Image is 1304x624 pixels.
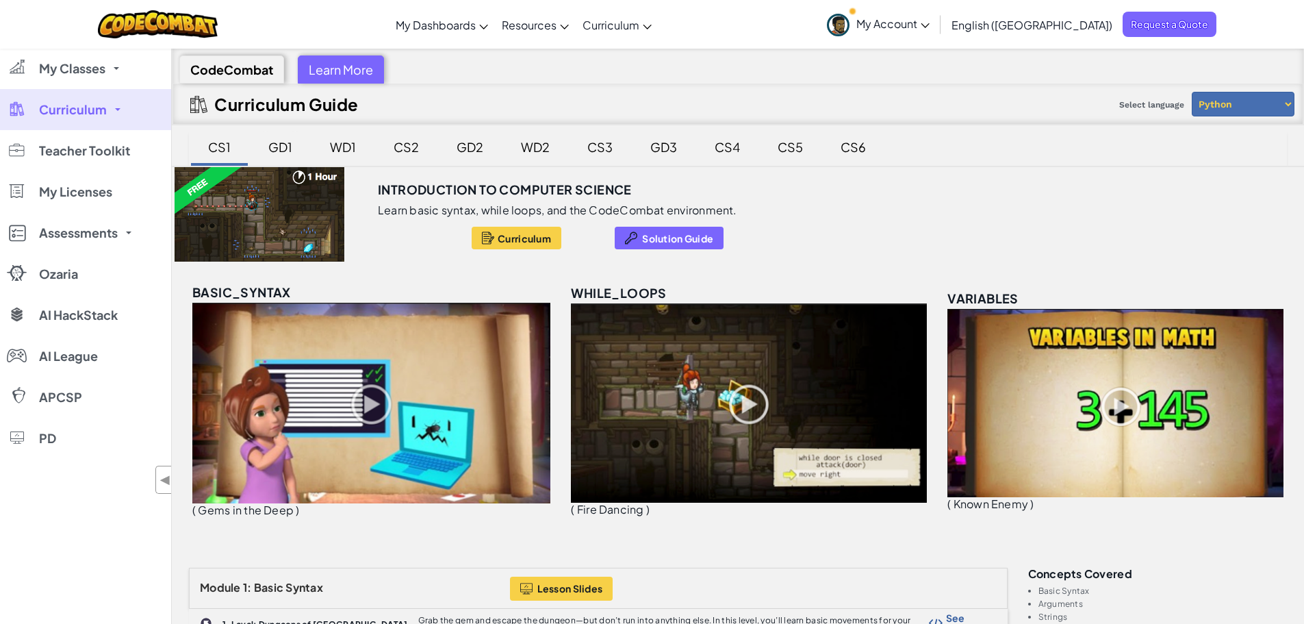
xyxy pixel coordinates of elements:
span: Known Enemy [954,497,1029,511]
div: Learn More [298,55,384,84]
span: ◀ [159,470,171,490]
span: ( [947,497,951,511]
span: AI HackStack [39,309,118,321]
span: Module [200,580,241,595]
div: GD1 [255,131,306,163]
div: WD1 [316,131,370,163]
img: basic_syntax_unlocked.png [192,303,550,503]
div: CodeCombat [179,55,284,84]
span: Curriculum [39,103,107,116]
span: AI League [39,350,98,362]
span: My Dashboards [396,18,476,32]
span: ( [571,502,574,516]
span: Select language [1114,95,1190,115]
span: Assessments [39,227,118,239]
img: variables_unlocked.png [947,309,1283,497]
img: CodeCombat logo [98,10,218,38]
span: ( [192,503,196,517]
span: ) [296,503,299,517]
a: My Dashboards [389,6,495,43]
span: My Licenses [39,186,112,198]
div: GD3 [637,131,691,163]
h3: Introduction to Computer Science [378,179,632,200]
span: Resources [502,18,557,32]
span: Ozaria [39,268,78,280]
button: Solution Guide [615,227,724,249]
span: Gems in the Deep [198,503,294,517]
h3: Concepts covered [1028,568,1288,579]
span: Teacher Toolkit [39,145,130,157]
div: CS2 [380,131,433,163]
div: CS5 [764,131,817,163]
div: GD2 [443,131,497,163]
img: while_loops_unlocked.png [571,303,927,503]
span: 1: [243,580,252,595]
div: CS1 [194,131,244,163]
span: basic_syntax [192,284,291,300]
li: Basic Syntax [1038,586,1288,595]
span: Basic Syntax [254,580,323,595]
div: CS3 [574,131,626,163]
span: ) [1030,497,1034,511]
span: My Account [856,16,930,31]
span: while_loops [571,285,666,301]
span: My Classes [39,62,105,75]
span: variables [947,290,1019,306]
p: Learn basic syntax, while loops, and the CodeCombat environment. [378,203,737,217]
div: CS6 [827,131,880,163]
div: CS4 [701,131,754,163]
button: Lesson Slides [510,577,613,601]
h2: Curriculum Guide [214,95,359,114]
span: Curriculum [583,18,639,32]
a: Curriculum [576,6,659,43]
a: Request a Quote [1123,12,1216,37]
span: ) [646,502,650,516]
button: Curriculum [472,227,561,249]
img: IconCurriculumGuide.svg [190,96,207,113]
a: My Account [820,3,936,46]
a: English ([GEOGRAPHIC_DATA]) [945,6,1119,43]
span: Solution Guide [642,233,713,244]
span: Curriculum [498,233,551,244]
a: Resources [495,6,576,43]
li: Strings [1038,612,1288,621]
img: avatar [827,14,849,36]
span: English ([GEOGRAPHIC_DATA]) [951,18,1112,32]
li: Arguments [1038,599,1288,608]
span: Fire Dancing [577,502,644,516]
span: Lesson Slides [537,583,603,594]
div: WD2 [507,131,563,163]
